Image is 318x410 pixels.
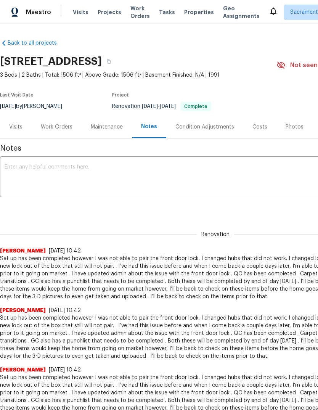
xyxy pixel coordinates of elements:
[112,93,129,97] span: Project
[26,8,51,16] span: Maestro
[160,104,176,109] span: [DATE]
[73,8,88,16] span: Visits
[252,123,267,131] div: Costs
[49,248,81,254] span: [DATE] 10:42
[49,367,81,373] span: [DATE] 10:42
[175,123,234,131] div: Condition Adjustments
[49,308,81,313] span: [DATE] 10:42
[159,10,175,15] span: Tasks
[9,123,22,131] div: Visits
[142,104,158,109] span: [DATE]
[141,123,157,130] div: Notes
[181,104,210,109] span: Complete
[102,55,116,68] button: Copy Address
[286,123,304,131] div: Photos
[130,5,150,20] span: Work Orders
[41,123,72,131] div: Work Orders
[98,8,121,16] span: Projects
[184,8,214,16] span: Properties
[112,104,211,109] span: Renovation
[142,104,176,109] span: -
[223,5,260,20] span: Geo Assignments
[197,231,234,238] span: Renovation
[91,123,123,131] div: Maintenance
